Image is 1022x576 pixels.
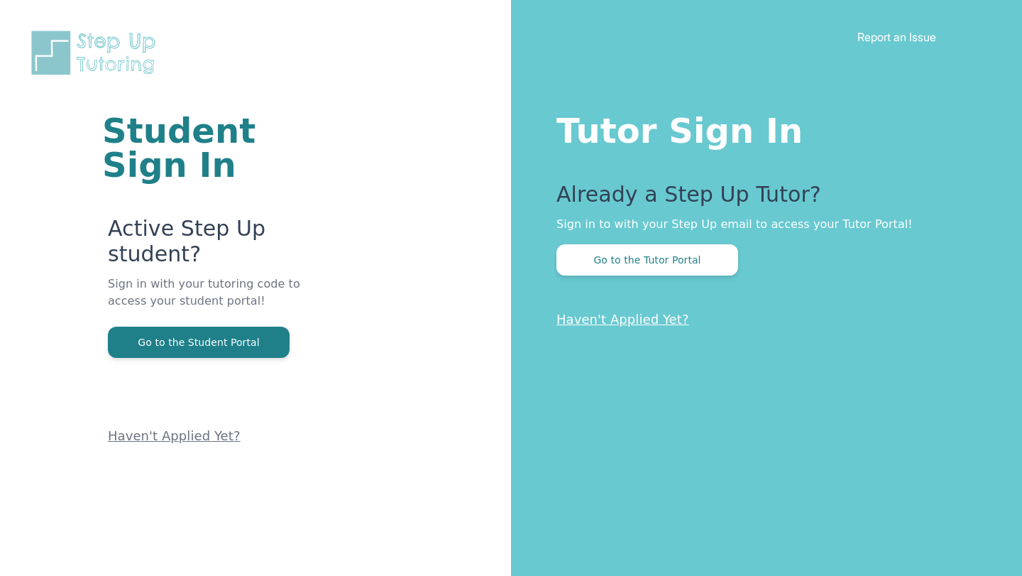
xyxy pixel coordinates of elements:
[102,114,341,182] h1: Student Sign In
[556,312,689,327] a: Haven't Applied Yet?
[556,253,738,266] a: Go to the Tutor Portal
[556,244,738,276] button: Go to the Tutor Portal
[108,276,341,327] p: Sign in with your tutoring code to access your student portal!
[28,28,165,77] img: Step Up Tutoring horizontal logo
[108,216,341,276] p: Active Step Up student?
[108,327,290,358] button: Go to the Student Portal
[556,182,965,216] p: Already a Step Up Tutor?
[108,428,241,443] a: Haven't Applied Yet?
[556,216,965,233] p: Sign in to with your Step Up email to access your Tutor Portal!
[857,30,936,44] a: Report an Issue
[108,335,290,349] a: Go to the Student Portal
[556,108,965,148] h1: Tutor Sign In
